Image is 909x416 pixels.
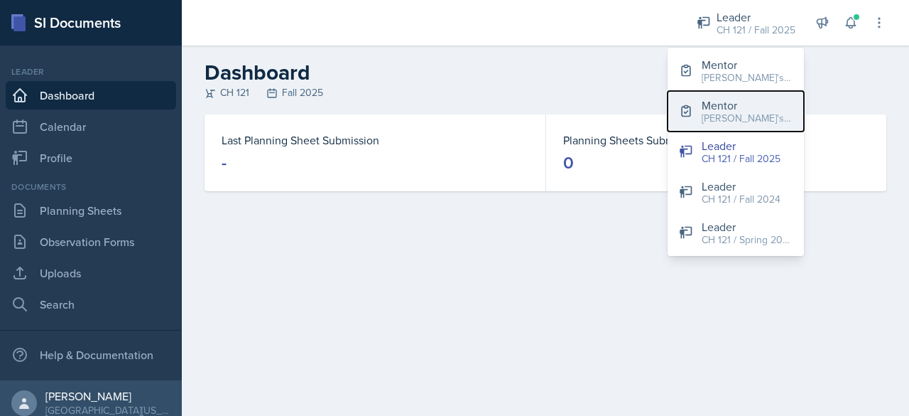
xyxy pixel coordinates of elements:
[717,9,795,26] div: Leader
[702,192,780,207] div: CH 121 / Fall 2024
[6,228,176,256] a: Observation Forms
[222,132,528,149] dt: Last Planning Sheet Submission
[702,111,793,126] div: [PERSON_NAME]'s Group / Spring 2025
[6,259,176,287] a: Uploads
[668,50,804,91] button: Mentor [PERSON_NAME]'s Groups / Fall 2025
[668,132,804,172] button: Leader CH 121 / Fall 2025
[702,56,793,73] div: Mentor
[702,70,793,85] div: [PERSON_NAME]'s Groups / Fall 2025
[563,132,869,149] dt: Planning Sheets Submitted
[6,81,176,110] a: Dashboard
[6,112,176,141] a: Calendar
[205,85,886,100] div: CH 121 Fall 2025
[6,181,176,193] div: Documents
[668,91,804,132] button: Mentor [PERSON_NAME]'s Group / Spring 2025
[702,97,793,114] div: Mentor
[6,290,176,319] a: Search
[6,341,176,369] div: Help & Documentation
[702,218,793,235] div: Leader
[717,23,795,38] div: CH 121 / Fall 2025
[668,172,804,213] button: Leader CH 121 / Fall 2024
[702,151,780,166] div: CH 121 / Fall 2025
[563,151,574,174] div: 0
[668,213,804,253] button: Leader CH 121 / Spring 2025
[6,196,176,225] a: Planning Sheets
[702,233,793,247] div: CH 121 / Spring 2025
[222,151,227,174] div: -
[702,137,780,154] div: Leader
[45,389,170,403] div: [PERSON_NAME]
[702,178,780,195] div: Leader
[6,65,176,78] div: Leader
[205,60,886,85] h2: Dashboard
[6,144,176,172] a: Profile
